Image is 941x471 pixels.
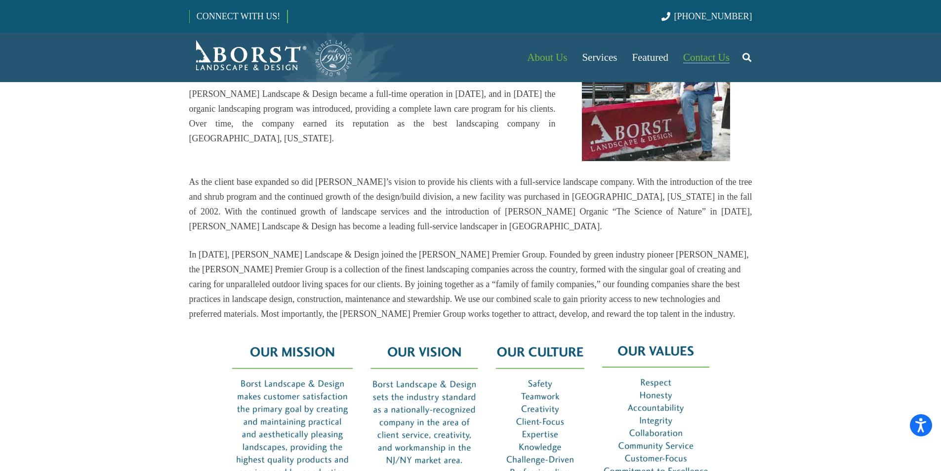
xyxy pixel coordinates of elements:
span: Contact Us [683,51,730,63]
a: Contact Us [676,33,737,82]
a: Services [574,33,624,82]
span: [PHONE_NUMBER] [674,11,752,21]
p: In [DATE], [PERSON_NAME] Landscape & Design joined the [PERSON_NAME] Premier Group. Founded by gr... [189,247,752,321]
span: Services [582,51,617,63]
a: [PHONE_NUMBER] [661,11,752,21]
a: Borst-Logo [189,38,353,77]
span: About Us [527,51,567,63]
span: Featured [632,51,668,63]
a: Featured [625,33,676,82]
a: CONNECT WITH US! [190,4,287,28]
p: [PERSON_NAME] Landscape & Design became a full-time operation in [DATE], and in [DATE] the organi... [189,86,556,146]
p: As the client base expanded so did [PERSON_NAME]’s vision to provide his clients with a full-serv... [189,174,752,234]
a: About Us [520,33,574,82]
a: Search [737,45,757,70]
